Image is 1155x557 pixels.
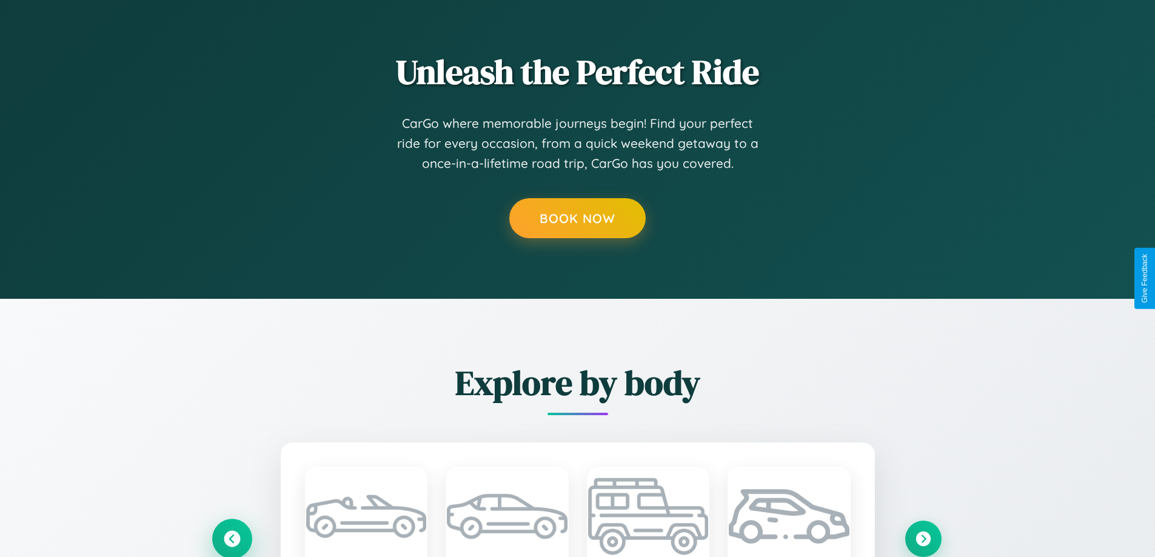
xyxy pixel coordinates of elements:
[214,48,942,95] h2: Unleash the Perfect Ride
[1140,254,1149,303] div: Give Feedback
[396,113,760,174] p: CarGo where memorable journeys begin! Find your perfect ride for every occasion, from a quick wee...
[214,359,942,406] h2: Explore by body
[509,198,646,238] button: Book Now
